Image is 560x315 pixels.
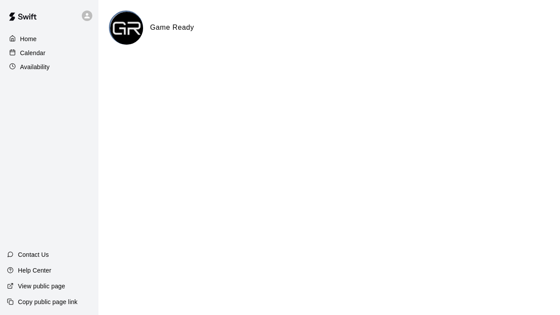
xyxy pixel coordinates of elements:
h6: Game Ready [150,22,194,33]
a: Calendar [7,46,91,59]
p: View public page [18,282,65,290]
p: Copy public page link [18,297,77,306]
p: Home [20,35,37,43]
a: Availability [7,60,91,73]
p: Availability [20,63,50,71]
p: Calendar [20,49,45,57]
img: Game Ready logo [110,12,143,45]
p: Contact Us [18,250,49,259]
a: Home [7,32,91,45]
p: Help Center [18,266,51,275]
